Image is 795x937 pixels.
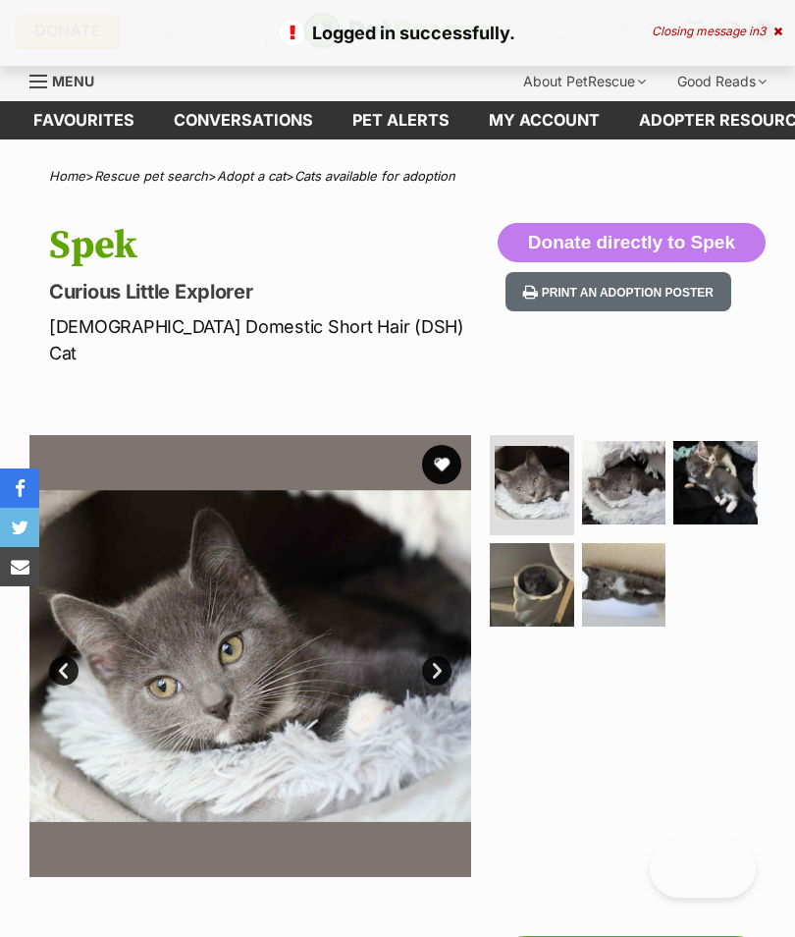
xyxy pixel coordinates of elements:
img: Photo of Spek [582,543,666,628]
a: Pet alerts [333,101,469,139]
a: Menu [29,62,108,97]
div: About PetRescue [509,62,660,101]
span: 3 [759,24,766,38]
p: Curious Little Explorer [49,278,491,305]
div: Good Reads [663,62,780,101]
span: Menu [52,73,94,89]
button: Donate directly to Spek [498,223,766,262]
button: favourite [422,445,461,484]
p: Logged in successfully. [20,20,775,46]
img: Photo of Spek [29,435,471,877]
a: Rescue pet search [94,168,208,184]
img: Photo of Spek [495,446,569,521]
img: Photo of Spek [582,441,666,525]
button: Print an adoption poster [505,272,731,312]
iframe: Help Scout Beacon - Open [650,839,756,898]
a: Cats available for adoption [294,168,455,184]
a: Next [422,656,451,686]
a: Favourites [14,101,154,139]
a: Home [49,168,85,184]
a: My account [469,101,619,139]
a: Prev [49,656,79,686]
a: Adopt a cat [217,168,286,184]
img: Photo of Spek [673,441,758,525]
a: conversations [154,101,333,139]
h1: Spek [49,223,491,268]
p: [DEMOGRAPHIC_DATA] Domestic Short Hair (DSH) Cat [49,313,491,366]
div: Closing message in [652,25,782,38]
img: Photo of Spek [490,543,574,628]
